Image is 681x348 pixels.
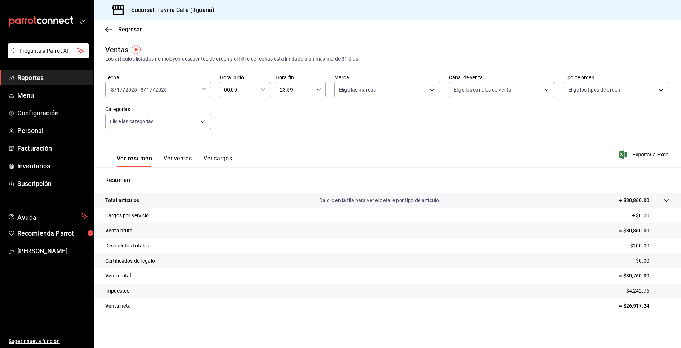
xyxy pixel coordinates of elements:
[319,197,439,204] p: Da clic en la fila para ver el detalle por tipo de artículo
[117,155,152,167] button: Ver resumen
[123,87,125,93] span: /
[632,212,669,219] p: + $0.00
[105,242,149,250] p: Descuentos totales
[105,107,211,112] label: Categorías
[132,45,141,54] img: Tooltip marker
[125,87,137,93] input: ----
[105,257,155,265] p: Certificados de regalo
[339,86,376,93] span: Elige las marcas
[5,52,89,60] a: Pregunta a Parrot AI
[144,87,146,93] span: /
[79,19,85,24] button: open_drawer_menu
[105,75,211,80] label: Fecha
[276,75,326,80] label: Hora fin
[140,87,144,93] input: --
[105,176,669,184] p: Resumen
[624,287,669,295] p: - $4,242.76
[17,143,88,153] span: Facturación
[105,55,669,63] div: Los artículos listados no incluyen descuentos de orden y el filtro de fechas está limitado a un m...
[105,212,149,219] p: Cargos por servicio
[105,287,129,295] p: Impuestos
[105,302,131,310] p: Venta neta
[17,179,88,188] span: Suscripción
[220,75,270,80] label: Hora inicio
[17,161,88,171] span: Inventarios
[105,272,131,280] p: Venta total
[619,302,669,310] p: = $26,517.24
[138,87,139,93] span: -
[619,197,649,204] p: + $30,860.00
[8,43,89,58] button: Pregunta a Parrot AI
[105,44,128,55] div: Ventas
[449,75,555,80] label: Canal de venta
[111,87,114,93] input: --
[619,227,669,235] p: = $30,860.00
[17,126,88,135] span: Personal
[9,338,88,345] span: Sugerir nueva función
[17,212,78,220] span: Ayuda
[125,6,214,14] h3: Sucursal: Tavina Café (Tijuana)
[17,73,88,82] span: Reportes
[628,242,669,250] p: - $100.00
[116,87,123,93] input: --
[153,87,155,93] span: /
[454,86,511,93] span: Elige los canales de venta
[114,87,116,93] span: /
[17,246,88,256] span: [PERSON_NAME]
[105,197,139,204] p: Total artículos
[204,155,232,167] button: Ver cargos
[19,47,77,55] span: Pregunta a Parrot AI
[117,155,232,167] div: navigation tabs
[110,118,154,125] span: Elige las categorías
[17,108,88,118] span: Configuración
[105,227,133,235] p: Venta bruta
[146,87,153,93] input: --
[633,257,669,265] p: - $0.00
[564,75,669,80] label: Tipo de orden
[17,90,88,100] span: Menú
[118,26,142,33] span: Regresar
[17,228,88,238] span: Recomienda Parrot
[619,272,669,280] p: = $30,760.00
[155,87,167,93] input: ----
[164,155,192,167] button: Ver ventas
[568,86,620,93] span: Elige los tipos de orden
[620,150,669,159] button: Exportar a Excel
[334,75,440,80] label: Marca
[105,26,142,33] button: Regresar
